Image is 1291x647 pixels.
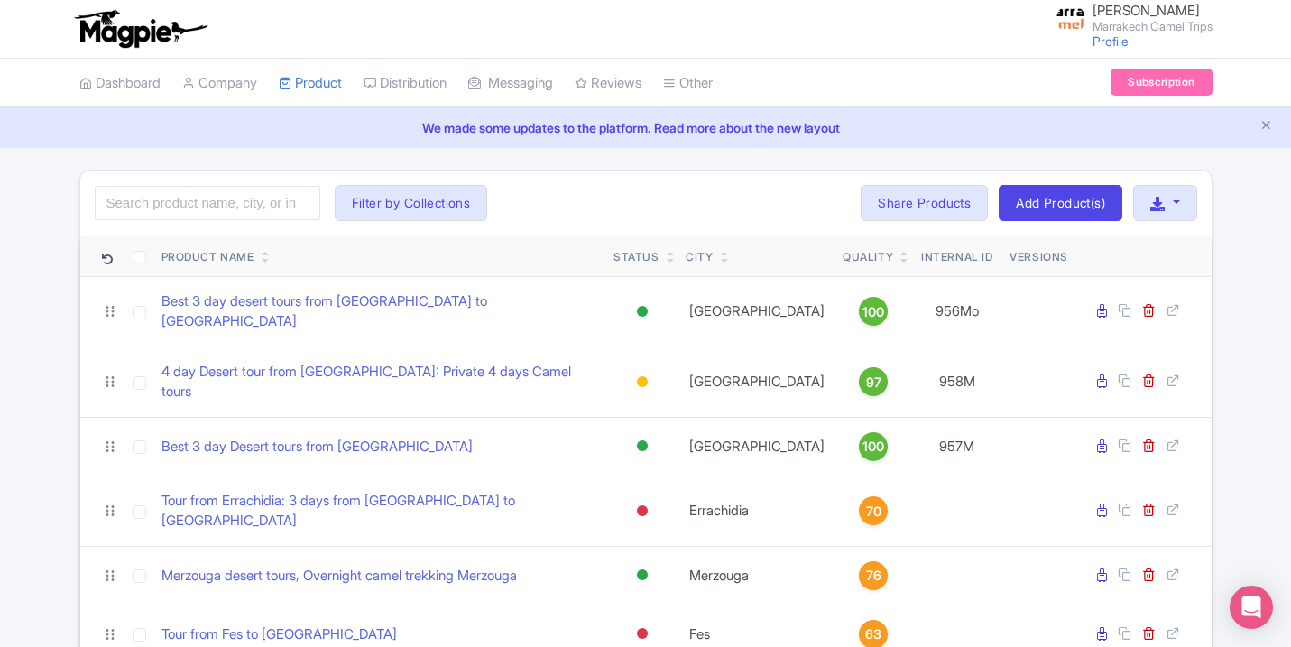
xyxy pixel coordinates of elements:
[663,59,713,108] a: Other
[633,299,651,325] div: Active
[912,417,1003,476] td: 957M
[335,185,488,221] button: Filter by Collections
[862,437,884,457] span: 100
[161,249,254,265] div: Product Name
[678,347,835,417] td: [GEOGRAPHIC_DATA]
[843,367,904,396] a: 97
[866,373,881,393] span: 97
[678,276,835,347] td: [GEOGRAPHIC_DATA]
[161,566,517,587] a: Merzouga desert tours, Overnight camel trekking Merzouga
[862,302,884,322] span: 100
[1002,236,1075,277] th: Versions
[912,347,1003,417] td: 958M
[575,59,641,108] a: Reviews
[999,185,1122,221] a: Add Product(s)
[912,236,1003,277] th: Internal ID
[1259,116,1273,137] button: Close announcement
[1056,5,1085,33] img: skpecjwo0uind1udobp4.png
[1111,69,1212,96] a: Subscription
[161,437,473,458] a: Best 3 day Desert tours from [GEOGRAPHIC_DATA]
[633,562,651,588] div: Active
[364,59,447,108] a: Distribution
[633,369,651,395] div: Building
[468,59,553,108] a: Messaging
[633,433,651,459] div: Active
[1046,4,1213,32] a: [PERSON_NAME] Marrakech Camel Trips
[678,546,835,605] td: Merzouga
[861,185,988,221] a: Share Products
[912,276,1003,347] td: 956Mo
[1230,586,1273,629] div: Open Intercom Messenger
[633,621,651,647] div: Inactive
[866,502,881,522] span: 70
[161,491,600,531] a: Tour from Errachidia: 3 days from [GEOGRAPHIC_DATA] to [GEOGRAPHIC_DATA]
[79,59,161,108] a: Dashboard
[95,186,320,220] input: Search product name, city, or interal id
[161,291,600,332] a: Best 3 day desert tours from [GEOGRAPHIC_DATA] to [GEOGRAPHIC_DATA]
[1093,2,1200,19] span: [PERSON_NAME]
[182,59,257,108] a: Company
[279,59,342,108] a: Product
[843,249,893,265] div: Quality
[1093,21,1213,32] small: Marrakech Camel Trips
[843,561,904,590] a: 76
[678,476,835,546] td: Errachidia
[613,249,659,265] div: Status
[843,496,904,525] a: 70
[633,498,651,524] div: Inactive
[686,249,713,265] div: City
[11,118,1280,137] a: We made some updates to the platform. Read more about the new layout
[161,362,600,402] a: 4 day Desert tour from [GEOGRAPHIC_DATA]: Private 4 days Camel tours
[843,297,904,326] a: 100
[866,566,881,586] span: 76
[1093,33,1129,49] a: Profile
[843,432,904,461] a: 100
[865,624,881,644] span: 63
[70,9,210,49] img: logo-ab69f6fb50320c5b225c76a69d11143b.png
[161,624,397,645] a: Tour from Fes to [GEOGRAPHIC_DATA]
[678,417,835,476] td: [GEOGRAPHIC_DATA]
